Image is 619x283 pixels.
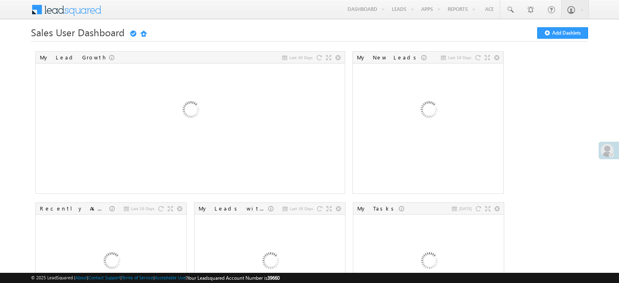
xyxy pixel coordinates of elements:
[40,54,109,61] div: My Lead Growth
[290,205,313,212] span: Last 30 Days
[31,26,125,39] span: Sales User Dashboard
[147,67,234,155] img: Loading...
[537,27,588,39] button: Add Dashlets
[289,54,313,61] span: Last 30 Days
[131,205,154,212] span: Last 10 Days
[75,275,87,280] a: About
[385,67,472,155] img: Loading...
[448,54,471,61] span: Last 10 Days
[459,205,472,212] span: [DATE]
[357,54,421,61] div: My New Leads
[267,275,280,281] span: 39660
[122,275,153,280] a: Terms of Service
[40,205,109,212] div: Recently Assigned Leads
[31,274,280,282] span: © 2025 LeadSquared | | | | |
[88,275,120,280] a: Contact Support
[155,275,186,280] a: Acceptable Use
[187,275,280,281] span: Your Leadsquared Account Number is
[357,205,399,212] div: My Tasks
[199,205,268,212] div: My Leads with Stage Change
